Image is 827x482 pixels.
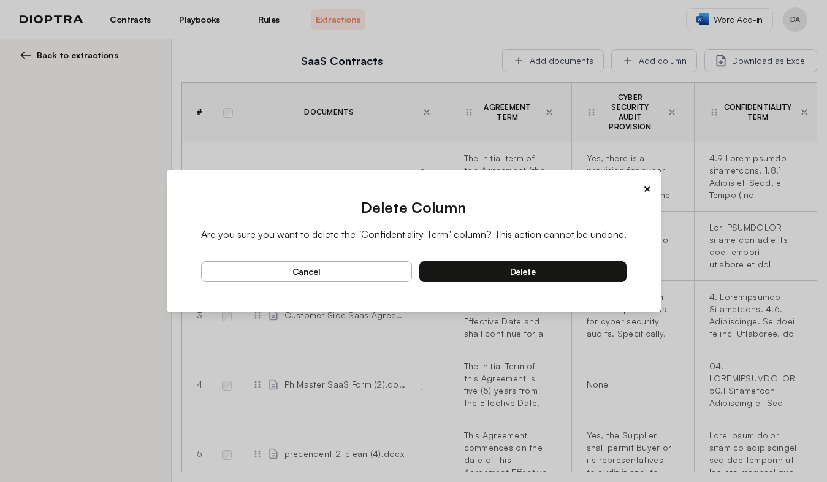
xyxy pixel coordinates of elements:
[643,180,651,197] button: ×
[419,261,627,282] button: delete
[201,227,627,242] p: Are you sure you want to delete the "Confidentiality Term" column? This action cannot be undone.
[201,197,627,217] h2: Delete Column
[510,266,536,277] span: delete
[292,266,321,277] span: cancel
[201,261,412,282] button: cancel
